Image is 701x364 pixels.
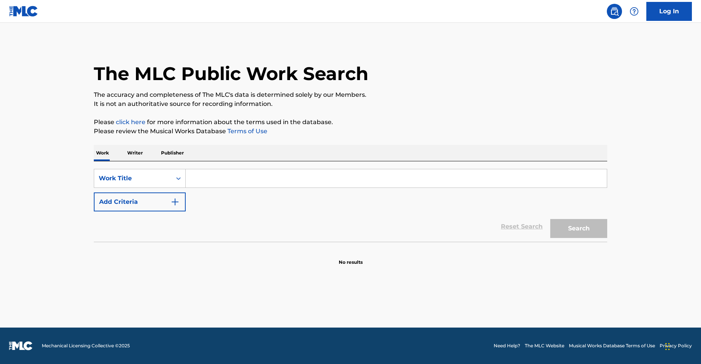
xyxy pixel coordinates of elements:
p: Work [94,145,111,161]
p: Please review the Musical Works Database [94,127,607,136]
img: help [630,7,639,16]
img: MLC Logo [9,6,38,17]
h1: The MLC Public Work Search [94,62,368,85]
form: Search Form [94,169,607,242]
iframe: Chat Widget [663,328,701,364]
p: Please for more information about the terms used in the database. [94,118,607,127]
a: The MLC Website [525,342,564,349]
a: Privacy Policy [660,342,692,349]
div: Drag [665,335,670,358]
span: Mechanical Licensing Collective © 2025 [42,342,130,349]
button: Add Criteria [94,192,186,211]
img: search [610,7,619,16]
img: 9d2ae6d4665cec9f34b9.svg [171,197,180,206]
a: Public Search [607,4,622,19]
p: The accuracy and completeness of The MLC's data is determined solely by our Members. [94,90,607,99]
div: Help [627,4,642,19]
a: Terms of Use [226,128,267,135]
img: logo [9,341,33,350]
p: Publisher [159,145,186,161]
a: Need Help? [494,342,520,349]
a: Musical Works Database Terms of Use [569,342,655,349]
a: click here [116,118,145,126]
a: Log In [646,2,692,21]
div: Work Title [99,174,167,183]
p: Writer [125,145,145,161]
p: It is not an authoritative source for recording information. [94,99,607,109]
p: No results [339,250,363,266]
